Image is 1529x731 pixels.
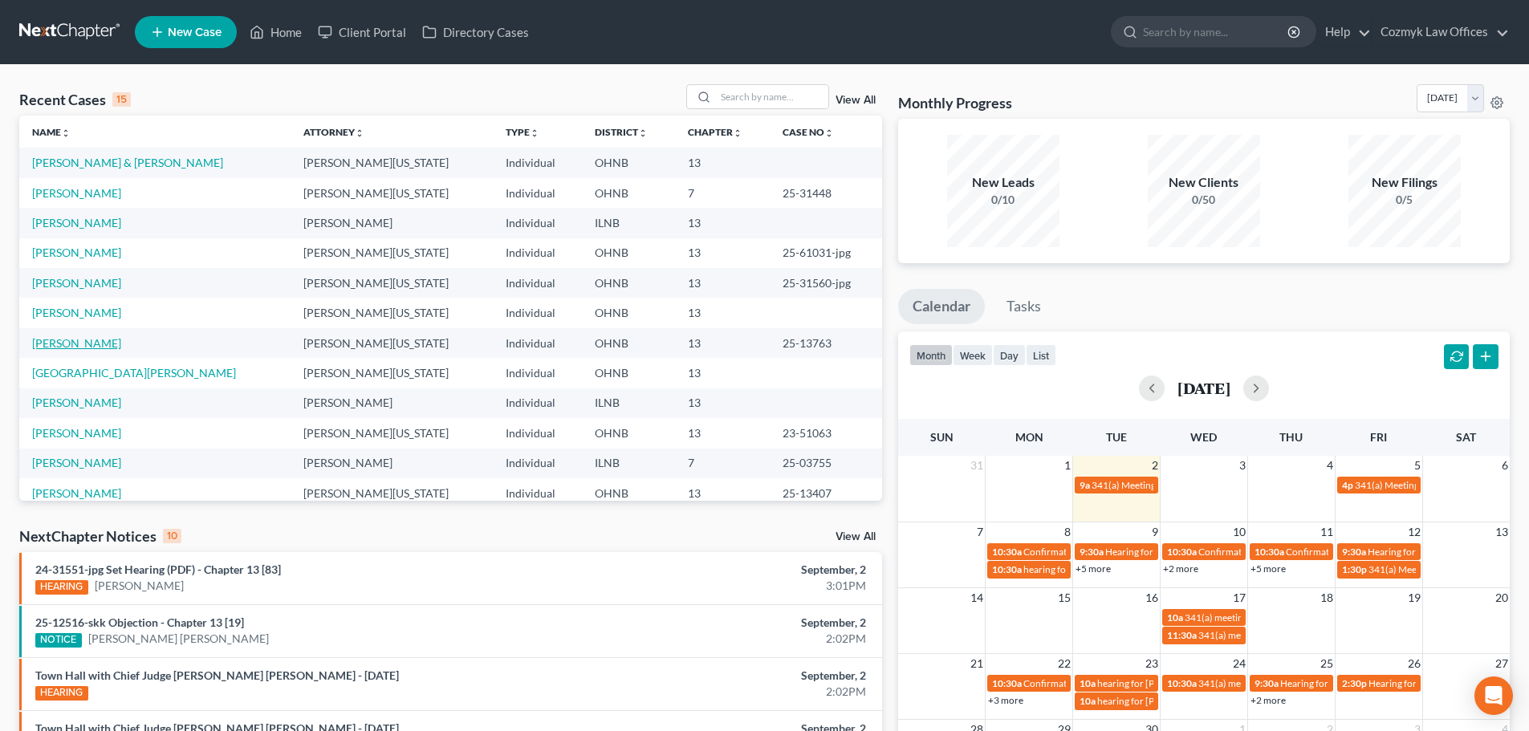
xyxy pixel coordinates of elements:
span: Hearing for [PERSON_NAME] [1368,546,1493,558]
a: [PERSON_NAME] [95,578,184,594]
div: 2:02PM [600,684,866,700]
a: +5 more [1076,562,1111,575]
a: [PERSON_NAME] [PERSON_NAME] [88,631,269,647]
div: Recent Cases [19,90,131,109]
input: Search by name... [716,85,828,108]
div: New Filings [1348,173,1461,192]
span: 7 [975,522,985,542]
span: 24 [1231,654,1247,673]
td: [PERSON_NAME][US_STATE] [291,178,493,208]
span: Mon [1015,430,1043,444]
span: Hearing for [PERSON_NAME] [1280,677,1405,689]
td: [PERSON_NAME][US_STATE] [291,358,493,388]
span: hearing for [PERSON_NAME] [1097,695,1221,707]
span: 14 [969,588,985,607]
td: 25-61031-jpg [770,238,882,268]
div: HEARING [35,686,88,701]
span: 10:30a [992,546,1022,558]
span: 341(a) Meeting for [PERSON_NAME] [1355,479,1511,491]
td: [PERSON_NAME][US_STATE] [291,478,493,508]
td: ILNB [582,449,675,478]
span: 2 [1150,456,1160,475]
a: Typeunfold_more [506,126,539,138]
span: 18 [1319,588,1335,607]
span: 10a [1080,677,1096,689]
span: 19 [1406,588,1422,607]
span: 9:30a [1080,546,1104,558]
a: [PERSON_NAME] [32,486,121,500]
span: 4 [1325,456,1335,475]
div: 0/50 [1148,192,1260,208]
td: OHNB [582,148,675,177]
span: New Case [168,26,222,39]
td: 25-13407 [770,478,882,508]
div: HEARING [35,580,88,595]
div: 3:01PM [600,578,866,594]
span: Confirmation Hearing for [PERSON_NAME] [1023,677,1207,689]
td: 25-13763 [770,328,882,358]
span: 26 [1406,654,1422,673]
td: Individual [493,328,582,358]
i: unfold_more [824,128,834,138]
span: 16 [1144,588,1160,607]
a: Directory Cases [414,18,537,47]
div: September, 2 [600,562,866,578]
span: 10:30a [1167,546,1197,558]
span: 10:30a [992,563,1022,575]
td: Individual [493,178,582,208]
span: 3 [1238,456,1247,475]
span: 12 [1406,522,1422,542]
td: [PERSON_NAME] [291,449,493,478]
td: Individual [493,418,582,448]
a: Calendar [898,289,985,324]
td: Individual [493,388,582,418]
a: Tasks [992,289,1055,324]
span: Sun [930,430,954,444]
div: 2:02PM [600,631,866,647]
span: 9:30a [1342,546,1366,558]
div: New Clients [1148,173,1260,192]
td: [PERSON_NAME][US_STATE] [291,148,493,177]
a: Home [242,18,310,47]
button: day [993,344,1026,366]
span: hearing for [PERSON_NAME] [1097,677,1221,689]
span: 22 [1056,654,1072,673]
div: 0/10 [947,192,1059,208]
a: Cozmyk Law Offices [1372,18,1509,47]
span: 13 [1494,522,1510,542]
td: [PERSON_NAME][US_STATE] [291,298,493,327]
a: View All [836,95,876,106]
span: 31 [969,456,985,475]
button: month [909,344,953,366]
td: 13 [675,148,770,177]
td: OHNB [582,268,675,298]
div: September, 2 [600,615,866,631]
div: Open Intercom Messenger [1474,676,1513,715]
h3: Monthly Progress [898,93,1012,112]
td: [PERSON_NAME][US_STATE] [291,418,493,448]
span: 9:30a [1255,677,1279,689]
a: Districtunfold_more [595,126,648,138]
td: 13 [675,298,770,327]
span: 4p [1342,479,1353,491]
i: unfold_more [733,128,742,138]
td: [PERSON_NAME][US_STATE] [291,238,493,268]
div: NOTICE [35,633,82,648]
td: Individual [493,208,582,238]
span: 10:30a [1255,546,1284,558]
td: 13 [675,388,770,418]
a: Help [1317,18,1371,47]
span: Confirmation Hearing for [PERSON_NAME] [1023,546,1207,558]
td: OHNB [582,418,675,448]
td: 13 [675,238,770,268]
i: unfold_more [638,128,648,138]
a: 25-12516-skk Objection - Chapter 13 [19] [35,615,244,629]
td: Individual [493,449,582,478]
td: 25-03755 [770,449,882,478]
a: Attorneyunfold_more [303,126,364,138]
i: unfold_more [355,128,364,138]
td: 7 [675,449,770,478]
i: unfold_more [530,128,539,138]
td: Individual [493,238,582,268]
span: 27 [1494,654,1510,673]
